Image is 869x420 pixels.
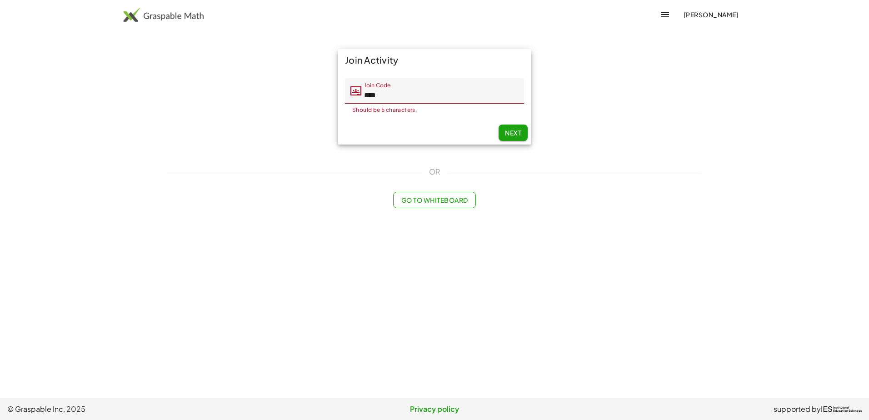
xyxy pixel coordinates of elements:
[774,404,821,415] span: supported by
[683,10,739,19] span: [PERSON_NAME]
[499,125,528,141] button: Next
[676,6,746,23] button: [PERSON_NAME]
[393,192,475,208] button: Go to Whiteboard
[429,166,440,177] span: OR
[352,107,517,113] div: Should be 5 characters.
[833,406,862,413] span: Institute of Education Sciences
[401,196,468,204] span: Go to Whiteboard
[292,404,577,415] a: Privacy policy
[821,405,833,414] span: IES
[338,49,531,71] div: Join Activity
[505,129,521,137] span: Next
[821,404,862,415] a: IESInstitute ofEducation Sciences
[7,404,292,415] span: © Graspable Inc, 2025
